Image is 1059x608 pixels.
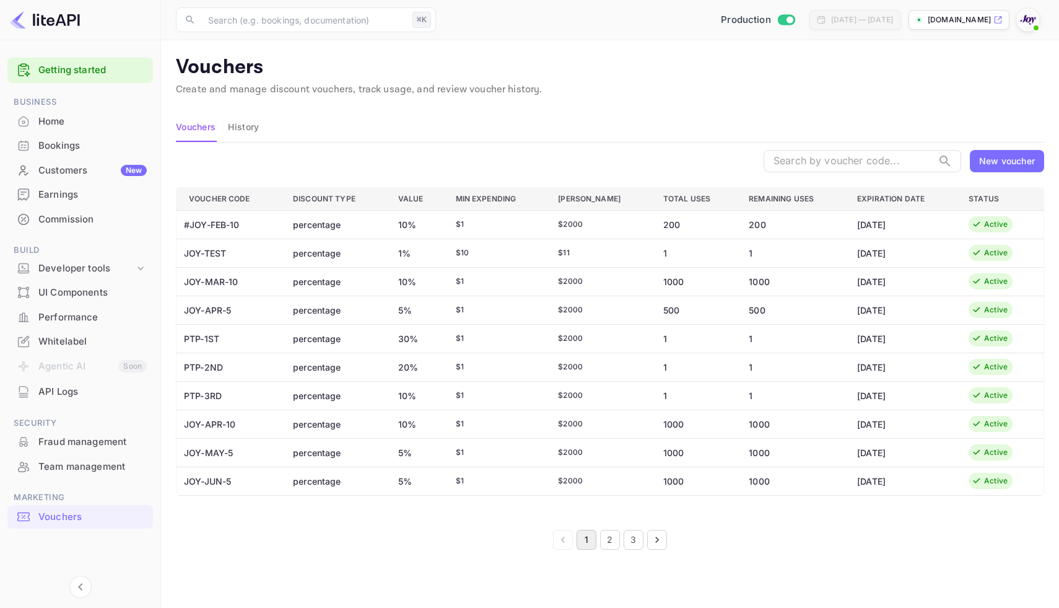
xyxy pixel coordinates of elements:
span: Build [7,244,153,257]
a: Vouchers [7,505,153,528]
div: Commission [7,208,153,232]
button: Go to page 2 [600,530,620,550]
td: [DATE] [847,353,959,381]
td: percentage [283,267,388,296]
div: Performance [38,311,147,325]
div: Team management [7,455,153,479]
div: Home [38,115,147,129]
td: 1000 [653,410,739,438]
a: Team management [7,455,153,478]
td: PTP-2ND [176,353,284,381]
td: 1 [653,381,739,410]
td: 1000 [653,267,739,296]
div: $ 10 [456,247,539,258]
div: $ 1 [456,219,539,230]
a: API Logs [7,380,153,403]
td: 1 [653,239,739,267]
td: 20% [388,353,446,381]
td: 1 [739,381,847,410]
div: Active [984,276,1008,287]
div: Whitelabel [7,330,153,354]
td: [DATE] [847,410,959,438]
td: 1% [388,239,446,267]
a: Bookings [7,134,153,157]
div: UI Components [38,286,147,300]
td: JOY-MAY-5 [176,438,284,467]
div: $ 1 [456,304,539,315]
div: Customers [38,164,147,178]
div: $ 2000 [558,219,643,230]
div: Developer tools [38,262,134,276]
a: CustomersNew [7,159,153,182]
td: [DATE] [847,296,959,324]
p: Vouchers [176,55,1044,80]
div: $ 2000 [558,304,643,315]
th: Total Uses [653,187,739,210]
button: History [228,112,259,142]
input: Search by voucher code... [764,150,933,172]
td: 1000 [739,438,847,467]
td: percentage [283,381,388,410]
div: Performance [7,306,153,330]
div: $ 2000 [558,333,643,344]
td: 1 [739,324,847,353]
img: With Joy [1018,10,1038,30]
div: Whitelabel [38,335,147,349]
div: Vouchers [38,510,147,524]
div: [DATE] — [DATE] [831,14,893,25]
td: [DATE] [847,239,959,267]
td: 1000 [739,467,847,495]
div: $ 2000 [558,361,643,372]
td: 1 [653,324,739,353]
td: 500 [739,296,847,324]
td: [DATE] [847,467,959,495]
span: Business [7,95,153,109]
td: percentage [283,353,388,381]
td: 1000 [653,438,739,467]
a: Getting started [38,63,147,77]
td: percentage [283,438,388,467]
div: CustomersNew [7,159,153,183]
div: $ 1 [456,447,539,458]
td: 5% [388,467,446,495]
a: Whitelabel [7,330,153,353]
img: LiteAPI logo [10,10,80,30]
div: Fraud management [38,435,147,449]
td: 500 [653,296,739,324]
td: 1 [653,353,739,381]
th: [PERSON_NAME] [548,187,653,210]
div: $ 1 [456,333,539,344]
div: Active [984,390,1008,401]
div: $ 11 [558,247,643,258]
div: Earnings [7,183,153,207]
nav: pagination navigation [176,530,1044,550]
button: page 1 [577,530,596,550]
div: $ 2000 [558,276,643,287]
button: Go to page 3 [624,530,643,550]
p: [DOMAIN_NAME] [928,14,991,25]
div: Switch to Sandbox mode [716,13,800,27]
div: $ 2000 [558,390,643,401]
div: $ 1 [456,276,539,287]
a: Earnings [7,183,153,206]
a: Fraud management [7,430,153,453]
div: Active [984,418,1008,430]
td: 10% [388,381,446,410]
td: [DATE] [847,324,959,353]
div: UI Components [7,281,153,305]
div: Fraud management [7,430,153,454]
td: [DATE] [847,267,959,296]
div: Active [984,447,1008,458]
td: PTP-3RD [176,381,284,410]
td: 10% [388,267,446,296]
td: [DATE] [847,381,959,410]
a: Commission [7,208,153,231]
th: Value [388,187,446,210]
div: Active [984,247,1008,258]
div: Vouchers [7,505,153,529]
td: percentage [283,210,388,239]
td: 30% [388,324,446,353]
button: Vouchers [176,112,216,142]
td: #JOY-FEB-10 [176,210,284,239]
div: Getting started [7,58,153,83]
